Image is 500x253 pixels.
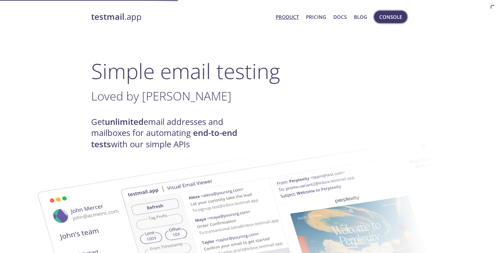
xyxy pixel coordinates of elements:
[333,13,347,21] a: Docs
[91,127,237,150] strong: end-to-end tests
[306,13,326,21] a: Pricing
[379,13,402,21] span: Console
[91,59,409,84] h1: Simple email testing
[105,116,144,127] strong: unlimited
[354,13,367,21] a: Blog
[91,11,271,22] a: testmail.app
[374,11,407,23] button: Console
[91,11,124,22] strong: testmail
[276,13,299,21] a: Product
[91,88,231,104] span: Loved by [PERSON_NAME]
[91,116,250,150] h4: Get email addresses and mailboxes for automating with our simple APIs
